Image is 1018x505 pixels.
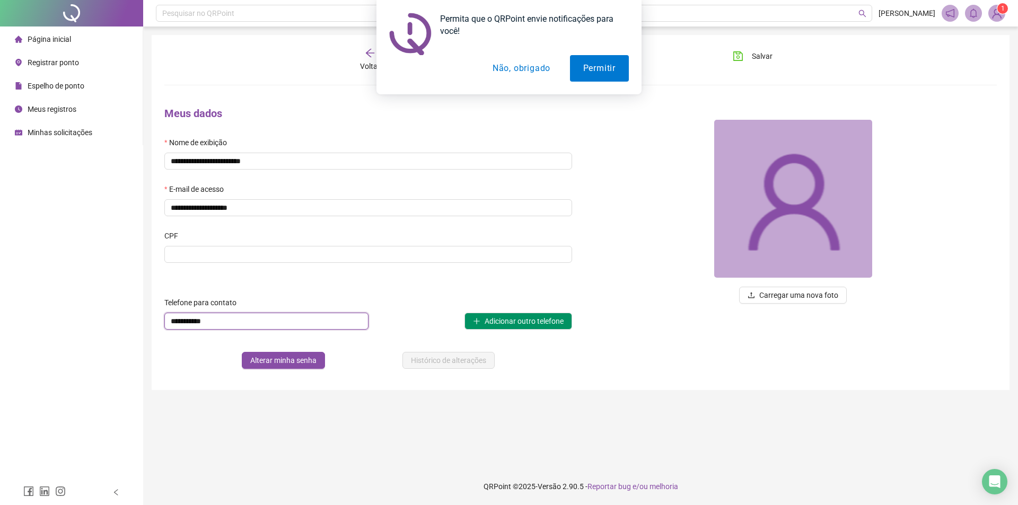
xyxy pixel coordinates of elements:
button: Permitir [570,55,629,82]
div: Open Intercom Messenger [982,469,1007,494]
label: Telefone para contato [164,297,243,308]
button: plusAdicionar outro telefone [464,313,572,330]
span: Carregar uma nova foto [759,289,838,301]
label: CPF [164,230,185,242]
button: Não, obrigado [479,55,564,82]
button: Histórico de alterações [402,352,495,369]
div: Permita que o QRPoint envie notificações para você! [432,13,629,37]
img: 89721 [714,120,872,278]
span: Meus registros [28,105,76,113]
span: Minhas solicitações [28,128,92,137]
span: plus [473,317,480,325]
label: E-mail de acesso [164,183,231,195]
button: uploadCarregar uma nova foto [739,287,847,304]
button: Alterar minha senha [242,352,325,369]
span: linkedin [39,486,50,497]
span: Adicionar outro telefone [485,315,564,327]
img: notification icon [389,13,432,55]
span: upload [748,291,755,299]
span: left [112,489,120,496]
span: schedule [15,129,22,136]
span: facebook [23,486,34,497]
footer: QRPoint © 2025 - 2.90.5 - [143,468,1018,505]
h4: Meus dados [164,106,572,121]
span: clock-circle [15,105,22,113]
span: Reportar bug e/ou melhoria [587,482,678,491]
label: Nome de exibição [164,137,234,148]
span: instagram [55,486,66,497]
span: Versão [538,482,561,491]
span: Alterar minha senha [250,355,317,366]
